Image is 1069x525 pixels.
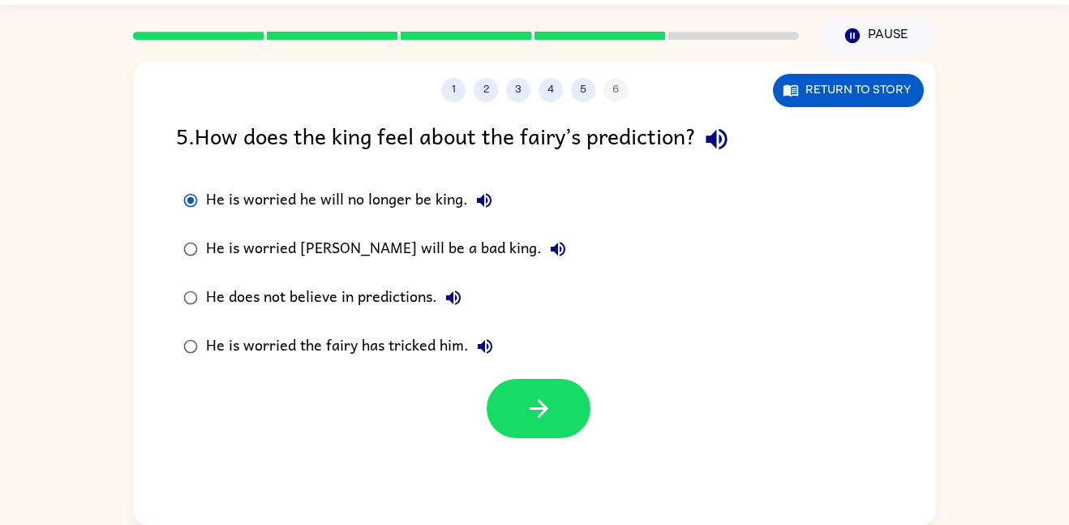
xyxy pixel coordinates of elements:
button: He is worried he will no longer be king. [468,184,500,217]
div: He is worried the fairy has tricked him. [206,330,501,363]
div: He does not believe in predictions. [206,282,470,314]
button: He does not believe in predictions. [437,282,470,314]
button: 1 [441,78,466,102]
button: He is worried the fairy has tricked him. [469,330,501,363]
button: He is worried [PERSON_NAME] will be a bad king. [542,233,574,265]
div: 5 . How does the king feel about the fairy’s prediction? [176,118,893,160]
button: 3 [506,78,530,102]
button: 4 [539,78,563,102]
button: 2 [474,78,498,102]
button: 5 [571,78,595,102]
div: He is worried he will no longer be king. [206,184,500,217]
button: Return to story [773,74,924,107]
button: Pause [818,17,936,54]
div: He is worried [PERSON_NAME] will be a bad king. [206,233,574,265]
